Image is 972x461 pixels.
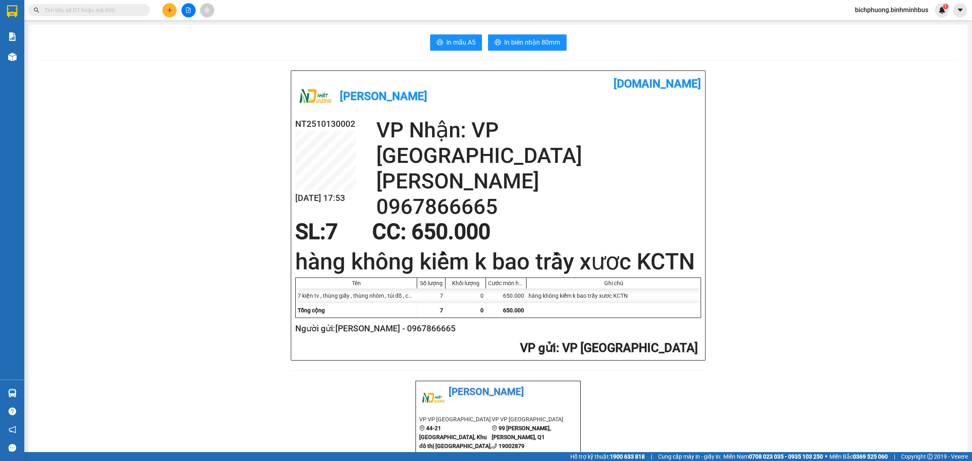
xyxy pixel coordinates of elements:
div: Cước món hàng [488,280,524,286]
li: VP VP [GEOGRAPHIC_DATA] [419,415,492,424]
span: | [651,452,652,461]
span: SL: [295,219,326,244]
img: logo-vxr [7,5,17,17]
h2: Người gửi: [PERSON_NAME] - 0967866665 [295,322,698,335]
span: environment [419,425,425,431]
li: [PERSON_NAME] [419,384,577,400]
span: Miền Bắc [829,452,888,461]
b: 19002879 [499,443,524,449]
span: bichphuong.binhminhbus [848,5,935,15]
b: 99 [PERSON_NAME], [PERSON_NAME], Q1 [492,425,551,440]
span: aim [204,7,210,13]
strong: 0369 525 060 [853,453,888,460]
span: In biên nhận 80mm [504,37,560,47]
span: file-add [185,7,191,13]
div: 0 [446,288,486,303]
strong: 1900 633 818 [610,453,645,460]
img: warehouse-icon [8,389,17,397]
span: search [34,7,39,13]
span: environment [492,425,497,431]
span: Tổng cộng [298,307,325,314]
sup: 1 [943,4,949,9]
h2: 0967866665 [376,194,701,220]
div: hàng không kiểm k bao trầy xươc KCTN [526,288,701,303]
span: message [9,444,16,452]
h1: hàng không kiểm k bao trầy xươc KCTN [295,246,701,277]
span: In mẫu A5 [446,37,475,47]
button: plus [162,3,177,17]
span: 0 [480,307,484,314]
span: caret-down [957,6,964,14]
h2: [DATE] 17:53 [295,192,356,205]
div: Khối lượng [448,280,484,286]
span: phone [492,443,497,449]
div: 7 [417,288,446,303]
span: Miền Nam [723,452,823,461]
span: 7 [326,219,338,244]
b: [DOMAIN_NAME] [614,77,701,90]
img: logo.jpg [419,384,448,413]
h2: : VP [GEOGRAPHIC_DATA] [295,340,698,356]
span: ⚪️ [825,455,827,458]
b: [PERSON_NAME] [340,90,427,103]
img: logo.jpg [295,77,336,117]
span: plus [167,7,173,13]
div: 7 kiện tv , thùng giấy , thùng nhôm , túi đồ , cái kệ (Khác) [296,288,417,303]
div: Số lượng [419,280,443,286]
img: warehouse-icon [8,53,17,61]
button: aim [200,3,214,17]
h2: NT2510130002 [295,117,356,131]
div: Ghi chú [529,280,699,286]
h2: VP Nhận: VP [GEOGRAPHIC_DATA] [376,117,701,169]
button: caret-down [953,3,967,17]
span: Cung cấp máy in - giấy in: [658,452,721,461]
span: VP gửi [520,341,556,355]
img: solution-icon [8,32,17,41]
strong: 0708 023 035 - 0935 103 250 [749,453,823,460]
span: copyright [927,454,933,459]
span: printer [495,39,501,47]
span: 7 [440,307,443,314]
button: printerIn biên nhận 80mm [488,34,567,51]
span: 650.000 [503,307,524,314]
li: VP VP [GEOGRAPHIC_DATA] [492,415,564,424]
h2: [PERSON_NAME] [376,169,701,194]
span: 1 [944,4,947,9]
span: notification [9,426,16,433]
span: question-circle [9,408,16,415]
button: printerIn mẫu A5 [430,34,482,51]
span: | [894,452,895,461]
div: CC : 650.000 [367,220,495,244]
img: icon-new-feature [938,6,946,14]
button: file-add [181,3,196,17]
span: printer [437,39,443,47]
div: Tên [298,280,415,286]
div: 650.000 [486,288,526,303]
input: Tìm tên, số ĐT hoặc mã đơn [45,6,140,15]
span: Hỗ trợ kỹ thuật: [570,452,645,461]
